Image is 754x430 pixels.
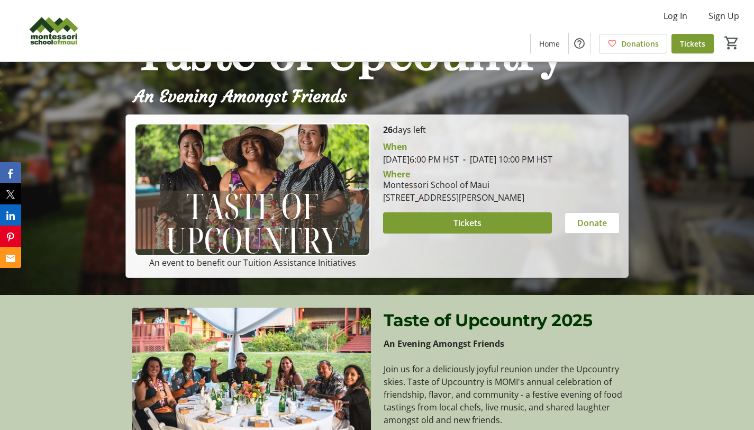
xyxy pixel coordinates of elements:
span: Donate [577,217,607,229]
div: When [383,140,407,153]
span: Tickets [680,38,705,49]
span: [DATE] 10:00 PM HST [459,154,552,165]
span: Sign Up [708,10,739,22]
div: Where [383,170,410,178]
button: Sign Up [700,7,748,24]
span: Tickets [453,217,482,229]
span: Log In [664,10,687,22]
div: Montessori School of Maui [383,178,524,191]
span: Taste of Upcountry [134,14,565,82]
img: Campaign CTA Media Photo [134,123,370,256]
p: An event to benefit our Tuition Assistance Initiatives [134,256,370,269]
span: Taste of Upcountry 2025 [384,310,593,330]
strong: An Evening Amongst Friends [384,338,504,350]
span: Donations [621,38,659,49]
a: Tickets [671,34,714,53]
div: [STREET_ADDRESS][PERSON_NAME] [383,191,524,204]
span: Home [539,38,560,49]
a: Home [531,34,568,53]
p: days left [383,123,619,136]
span: [DATE] 6:00 PM HST [383,154,459,165]
p: Join us for a deliciously joyful reunion under the Upcountry skies. Taste of Upcountry is MOMI's ... [384,363,622,426]
img: Montessori of Maui Inc.'s Logo [6,4,101,57]
a: Donations [599,34,667,53]
button: Donate [565,212,620,234]
span: An Evening Amongst Friends [134,86,347,107]
span: 26 [383,124,393,136]
button: Log In [655,7,696,24]
button: Cart [722,33,741,52]
span: - [459,154,470,165]
button: Help [569,33,590,54]
button: Tickets [383,212,551,234]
